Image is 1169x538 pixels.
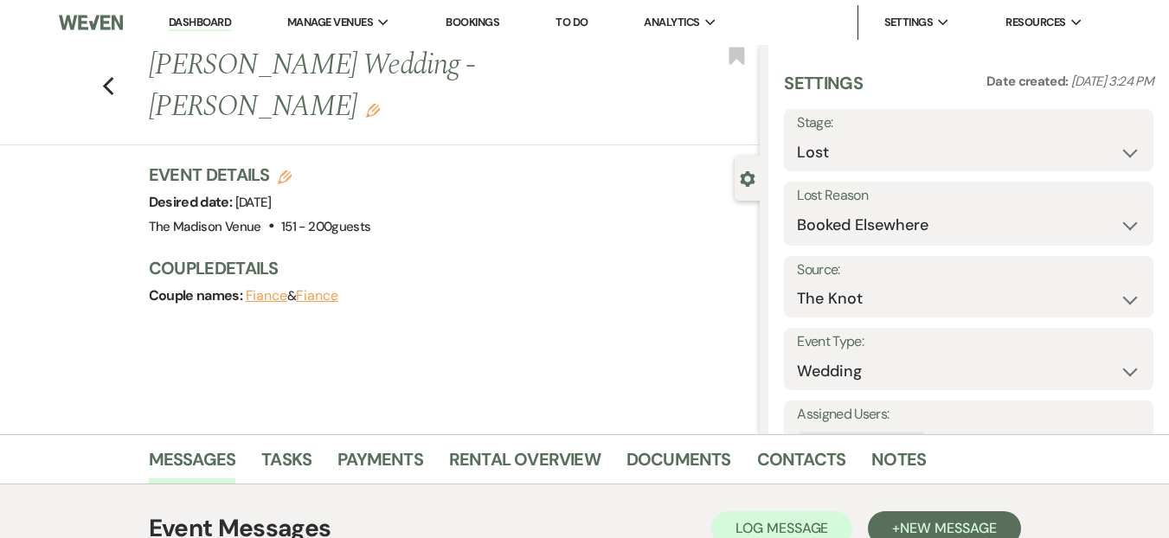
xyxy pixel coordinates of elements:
a: Tasks [261,445,312,484]
a: Contacts [757,445,846,484]
span: Date created: [986,73,1071,90]
button: Edit [366,102,380,118]
a: Bookings [446,15,499,29]
label: Source: [797,258,1140,283]
span: 151 - 200 guests [281,218,370,235]
button: Close lead details [740,170,755,186]
span: Analytics [644,14,699,31]
a: To Do [556,15,588,29]
a: Messages [149,445,236,484]
span: Log Message [735,519,828,537]
img: Weven Logo [59,4,124,41]
span: The Madison Venue [149,218,261,235]
label: Lost Reason [797,183,1140,208]
span: Settings [884,14,934,31]
label: Assigned Users: [797,402,1140,427]
h1: [PERSON_NAME] Wedding - [PERSON_NAME] [149,45,631,127]
span: Manage Venues [287,14,373,31]
h3: Settings [784,71,863,109]
button: Fiance [246,289,288,303]
a: Dashboard [169,15,231,31]
span: [DATE] [235,194,272,211]
label: Event Type: [797,330,1140,355]
span: [DATE] 3:24 PM [1071,73,1153,90]
h3: Couple Details [149,256,743,280]
button: Fiance [296,289,338,303]
a: Rental Overview [449,445,601,484]
a: Notes [871,445,926,484]
span: Desired date: [149,193,235,211]
span: New Message [900,519,996,537]
span: Couple names: [149,286,246,304]
h3: Event Details [149,163,371,187]
a: Payments [337,445,423,484]
a: Documents [626,445,731,484]
span: Resources [1005,14,1065,31]
label: Stage: [797,111,1140,136]
span: & [246,287,338,304]
div: [PERSON_NAME] [799,432,905,457]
